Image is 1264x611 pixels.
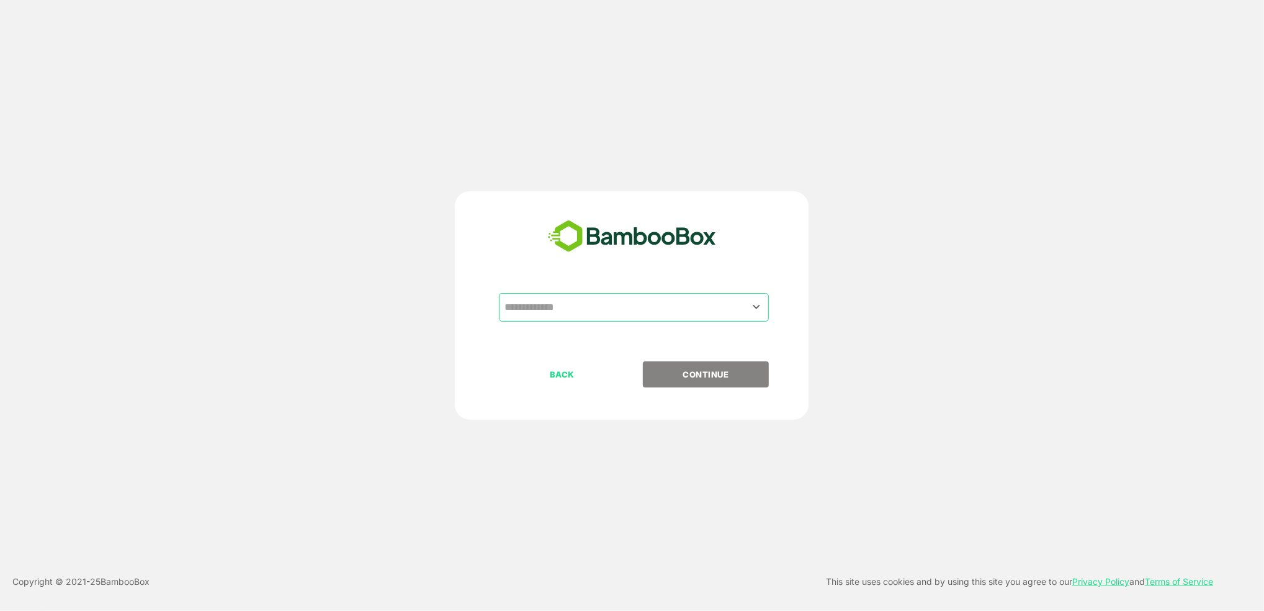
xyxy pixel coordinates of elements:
[748,299,764,315] button: Open
[500,368,624,381] p: BACK
[541,216,723,257] img: bamboobox
[643,361,769,387] button: CONTINUE
[1072,576,1129,587] a: Privacy Policy
[1145,576,1213,587] a: Terms of Service
[499,361,625,387] button: BACK
[826,574,1213,589] p: This site uses cookies and by using this site you agree to our and
[644,368,768,381] p: CONTINUE
[12,574,150,589] p: Copyright © 2021- 25 BambooBox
